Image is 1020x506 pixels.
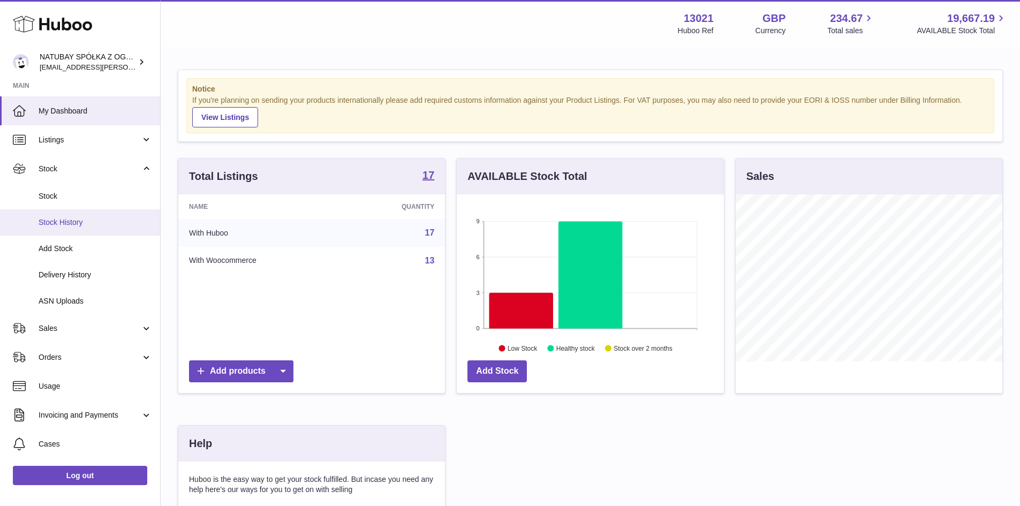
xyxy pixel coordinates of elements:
td: With Huboo [178,219,344,247]
span: Listings [39,135,141,145]
span: Invoicing and Payments [39,410,141,420]
span: Stock [39,164,141,174]
span: Delivery History [39,270,152,280]
span: Stock [39,191,152,201]
span: ASN Uploads [39,296,152,306]
div: NATUBAY SPÓŁKA Z OGRANICZONĄ ODPOWIEDZIALNOŚCIĄ [40,52,136,72]
span: [EMAIL_ADDRESS][PERSON_NAME][DOMAIN_NAME] [40,63,215,71]
a: Add products [189,360,293,382]
th: Quantity [344,194,445,219]
text: Stock over 2 months [614,344,673,352]
strong: Notice [192,84,988,94]
h3: Total Listings [189,169,258,184]
a: Add Stock [467,360,527,382]
span: Cases [39,439,152,449]
text: 0 [477,325,480,331]
div: Huboo Ref [678,26,714,36]
img: kacper.antkowski@natubay.pl [13,54,29,70]
h3: Help [189,436,212,451]
div: Currency [755,26,786,36]
span: 19,667.19 [947,11,995,26]
span: My Dashboard [39,106,152,116]
a: 13 [425,256,435,265]
th: Name [178,194,344,219]
h3: Sales [746,169,774,184]
span: Add Stock [39,244,152,254]
strong: GBP [762,11,785,26]
text: 6 [477,254,480,260]
span: Usage [39,381,152,391]
a: 17 [422,170,434,183]
td: With Woocommerce [178,247,344,275]
span: Total sales [827,26,875,36]
div: If you're planning on sending your products internationally please add required customs informati... [192,95,988,127]
span: AVAILABLE Stock Total [917,26,1007,36]
text: Low Stock [508,344,538,352]
a: View Listings [192,107,258,127]
p: Huboo is the easy way to get your stock fulfilled. But incase you need any help here's our ways f... [189,474,434,495]
span: Orders [39,352,141,362]
span: Stock History [39,217,152,228]
a: Log out [13,466,147,485]
span: 234.67 [830,11,863,26]
a: 17 [425,228,435,237]
text: Healthy stock [556,344,595,352]
strong: 13021 [684,11,714,26]
h3: AVAILABLE Stock Total [467,169,587,184]
text: 3 [477,289,480,296]
span: Sales [39,323,141,334]
a: 19,667.19 AVAILABLE Stock Total [917,11,1007,36]
text: 9 [477,218,480,224]
strong: 17 [422,170,434,180]
a: 234.67 Total sales [827,11,875,36]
